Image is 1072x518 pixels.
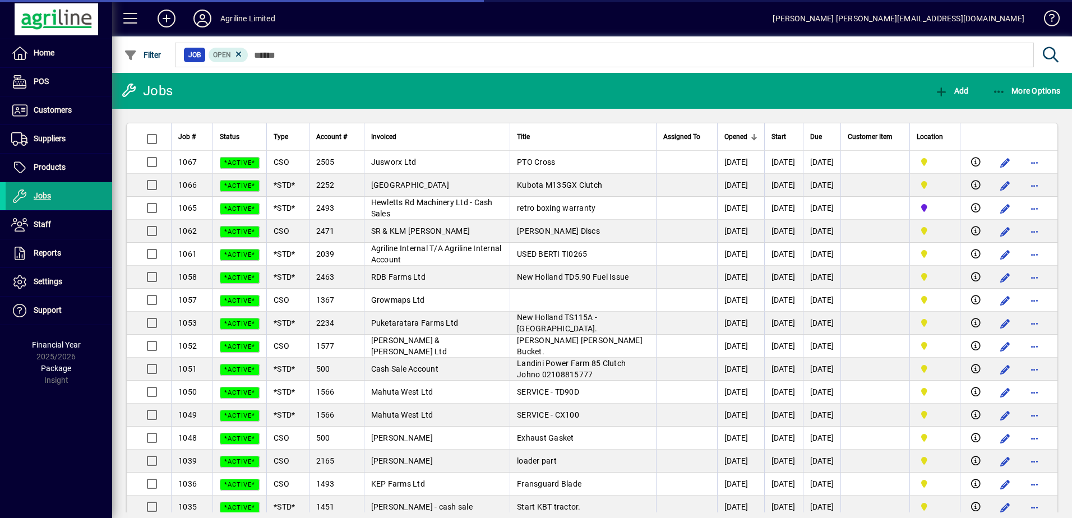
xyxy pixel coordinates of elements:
button: More options [1025,498,1043,516]
span: Start KBT tractor. [517,502,581,511]
span: RDB Farms Ltd [371,272,426,281]
td: [DATE] [717,289,764,312]
a: Products [6,154,112,182]
span: Add [935,86,968,95]
button: Add [932,81,971,101]
td: [DATE] [803,358,841,381]
span: Reports [34,248,61,257]
span: 1367 [316,295,335,304]
span: Customer Item [848,131,893,143]
span: CSO [274,226,289,235]
span: Dargaville [917,363,953,375]
td: [DATE] [803,243,841,266]
span: SERVICE - TD90D [517,387,579,396]
span: [PERSON_NAME] - cash sale [371,502,473,511]
span: New Holland TS115A - [GEOGRAPHIC_DATA]. [517,313,598,333]
button: Add [149,8,184,29]
td: [DATE] [803,335,841,358]
span: 1057 [178,295,197,304]
span: retro boxing warranty [517,203,595,212]
span: Account # [316,131,347,143]
button: Profile [184,8,220,29]
td: [DATE] [717,381,764,404]
td: [DATE] [717,174,764,197]
a: Staff [6,211,112,239]
span: Type [274,131,288,143]
td: [DATE] [717,335,764,358]
td: [DATE] [764,289,803,312]
a: Customers [6,96,112,124]
td: [DATE] [803,404,841,427]
button: Edit [996,360,1014,378]
span: 1067 [178,158,197,166]
td: [DATE] [764,450,803,473]
span: 500 [316,433,330,442]
span: Dargaville [917,271,953,283]
span: Dargaville [917,340,953,352]
span: Dargaville [917,294,953,306]
span: [PERSON_NAME] Discs [517,226,600,235]
span: Cash Sale Account [371,364,438,373]
a: Support [6,297,112,325]
span: Financial Year [32,340,81,349]
span: Agriline Internal T/A Agriline Internal Account [371,244,502,264]
span: Jobs [34,191,51,200]
span: Products [34,163,66,172]
span: 2039 [316,249,335,258]
span: Status [220,131,239,143]
span: 1065 [178,203,197,212]
span: 1566 [316,387,335,396]
span: 2252 [316,181,335,189]
button: More options [1025,246,1043,263]
span: Package [41,364,71,373]
span: 1051 [178,364,197,373]
span: Dargaville [917,455,953,467]
div: Location [917,131,953,143]
div: Jobs [121,82,173,100]
button: Edit [996,314,1014,332]
span: Dargaville [917,248,953,260]
span: USED BERTI TI0265 [517,249,587,258]
span: Dargaville [917,317,953,329]
span: Dargaville [917,409,953,421]
td: [DATE] [803,174,841,197]
span: Start [771,131,786,143]
span: Fransguard Blade [517,479,581,488]
div: Opened [724,131,757,143]
span: [PERSON_NAME] [371,456,433,465]
a: Reports [6,239,112,267]
div: Start [771,131,796,143]
div: [PERSON_NAME] [PERSON_NAME][EMAIL_ADDRESS][DOMAIN_NAME] [773,10,1024,27]
td: [DATE] [764,404,803,427]
span: Dargaville [917,501,953,513]
button: Edit [996,429,1014,447]
button: More Options [990,81,1064,101]
td: [DATE] [717,473,764,496]
td: [DATE] [764,381,803,404]
div: Agriline Limited [220,10,275,27]
button: More options [1025,200,1043,218]
td: [DATE] [803,151,841,174]
span: Landini Power Farm 85 Clutch Johno 02108815777 [517,359,626,379]
span: 1061 [178,249,197,258]
span: 1052 [178,341,197,350]
span: Jusworx Ltd [371,158,417,166]
div: Invoiced [371,131,503,143]
span: 1066 [178,181,197,189]
span: More Options [992,86,1061,95]
button: More options [1025,360,1043,378]
button: Filter [121,45,164,65]
span: Title [517,131,530,143]
button: Edit [996,292,1014,309]
span: Dargaville [917,386,953,398]
div: Account # [316,131,357,143]
span: Puketaratara Farms Ltd [371,318,459,327]
td: [DATE] [717,450,764,473]
span: 1577 [316,341,335,350]
button: More options [1025,177,1043,195]
span: Due [810,131,822,143]
span: CSO [274,433,289,442]
button: More options [1025,429,1043,447]
span: [PERSON_NAME] [PERSON_NAME] Bucket. [517,336,643,356]
td: [DATE] [764,335,803,358]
